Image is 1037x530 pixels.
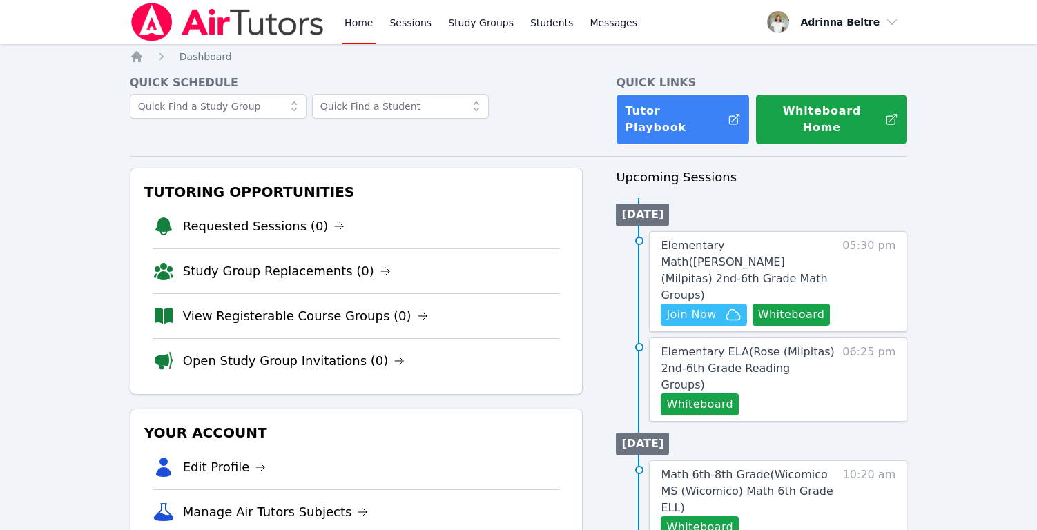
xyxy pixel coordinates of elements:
[661,467,837,516] a: Math 6th-8th Grade(Wicomico MS (Wicomico) Math 6th Grade ELL)
[661,304,746,326] button: Join Now
[142,179,572,204] h3: Tutoring Opportunities
[130,3,325,41] img: Air Tutors
[661,468,833,514] span: Math 6th-8th Grade ( Wicomico MS (Wicomico) Math 6th Grade ELL )
[180,50,232,63] a: Dashboard
[130,75,583,91] h4: Quick Schedule
[661,393,739,415] button: Whiteboard
[661,239,827,302] span: Elementary Math ( [PERSON_NAME] (Milpitas) 2nd-6th Grade Math Groups )
[183,217,345,236] a: Requested Sessions (0)
[753,304,831,326] button: Whiteboard
[616,433,669,455] li: [DATE]
[666,306,716,323] span: Join Now
[842,237,895,326] span: 05:30 pm
[183,502,369,522] a: Manage Air Tutors Subjects
[616,75,907,91] h4: Quick Links
[142,420,572,445] h3: Your Account
[755,94,907,145] button: Whiteboard Home
[616,168,907,187] h3: Upcoming Sessions
[661,237,837,304] a: Elementary Math([PERSON_NAME] (Milpitas) 2nd-6th Grade Math Groups)
[842,344,895,415] span: 06:25 pm
[661,344,837,393] a: Elementary ELA(Rose (Milpitas) 2nd-6th Grade Reading Groups)
[183,262,391,281] a: Study Group Replacements (0)
[183,351,405,371] a: Open Study Group Invitations (0)
[130,50,908,63] nav: Breadcrumb
[590,16,637,30] span: Messages
[130,94,307,119] input: Quick Find a Study Group
[616,94,749,145] a: Tutor Playbook
[661,345,834,391] span: Elementary ELA ( Rose (Milpitas) 2nd-6th Grade Reading Groups )
[312,94,489,119] input: Quick Find a Student
[180,51,232,62] span: Dashboard
[183,306,428,326] a: View Registerable Course Groups (0)
[183,458,266,477] a: Edit Profile
[616,204,669,226] li: [DATE]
